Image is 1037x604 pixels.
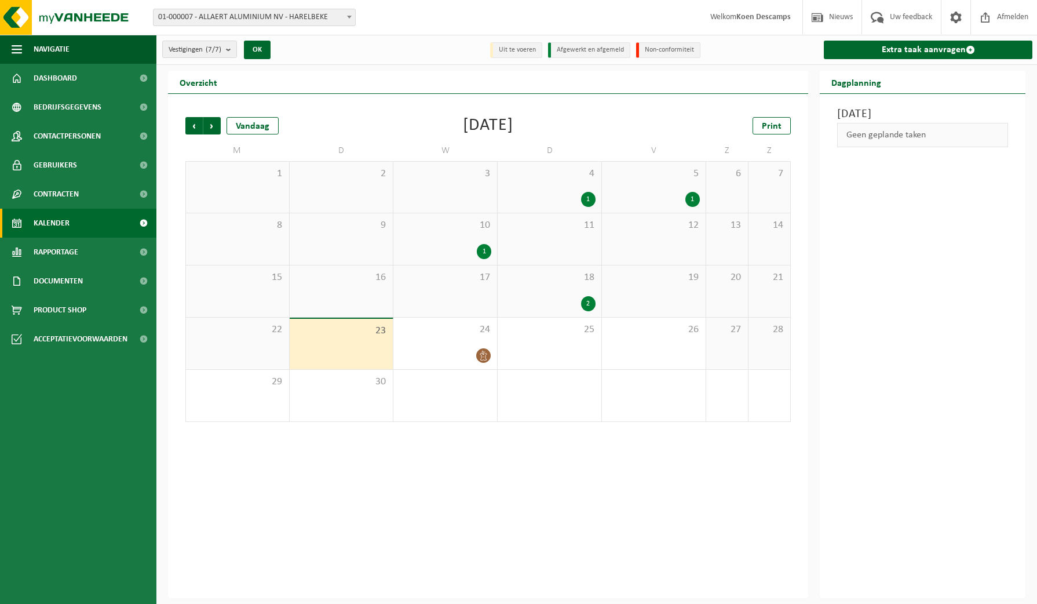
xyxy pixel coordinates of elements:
span: 6 [712,168,742,180]
span: 3 [399,168,491,180]
span: 14 [754,219,784,232]
span: 2 [295,168,388,180]
h2: Dagplanning [820,71,893,93]
span: 23 [295,325,388,337]
span: 1 [192,168,283,180]
div: Vandaag [227,117,279,134]
span: 19 [608,271,700,284]
span: 21 [754,271,784,284]
span: 26 [608,323,700,336]
span: Bedrijfsgegevens [34,93,101,122]
span: Navigatie [34,35,70,64]
span: 01-000007 - ALLAERT ALUMINIUM NV - HARELBEKE [153,9,356,26]
div: 2 [581,296,596,311]
span: 30 [295,376,388,388]
button: OK [244,41,271,59]
span: 20 [712,271,742,284]
h2: Overzicht [168,71,229,93]
span: 17 [399,271,491,284]
span: 5 [608,168,700,180]
div: 1 [477,244,491,259]
span: 27 [712,323,742,336]
span: Contracten [34,180,79,209]
span: 24 [399,323,491,336]
span: 4 [503,168,596,180]
span: 29 [192,376,283,388]
strong: Koen Descamps [736,13,791,21]
span: Contactpersonen [34,122,101,151]
span: Vorige [185,117,203,134]
li: Uit te voeren [490,42,542,58]
td: D [498,140,602,161]
span: 9 [295,219,388,232]
span: Acceptatievoorwaarden [34,325,127,354]
span: Dashboard [34,64,77,93]
span: 28 [754,323,784,336]
span: 01-000007 - ALLAERT ALUMINIUM NV - HARELBEKE [154,9,355,26]
span: 22 [192,323,283,336]
span: 25 [503,323,596,336]
span: 16 [295,271,388,284]
td: D [290,140,394,161]
span: 7 [754,168,784,180]
td: Z [748,140,791,161]
span: 13 [712,219,742,232]
span: 18 [503,271,596,284]
span: Volgende [203,117,221,134]
span: Print [762,122,782,131]
iframe: chat widget [6,578,193,604]
span: 11 [503,219,596,232]
a: Print [753,117,791,134]
h3: [DATE] [837,105,1008,123]
td: W [393,140,498,161]
span: Documenten [34,267,83,296]
span: 10 [399,219,491,232]
span: Vestigingen [169,41,221,59]
span: 15 [192,271,283,284]
span: 12 [608,219,700,232]
td: V [602,140,706,161]
div: 1 [685,192,700,207]
a: Extra taak aanvragen [824,41,1032,59]
li: Afgewerkt en afgemeld [548,42,630,58]
td: Z [706,140,748,161]
span: Rapportage [34,238,78,267]
count: (7/7) [206,46,221,53]
span: Gebruikers [34,151,77,180]
td: M [185,140,290,161]
span: Product Shop [34,296,86,325]
span: Kalender [34,209,70,238]
button: Vestigingen(7/7) [162,41,237,58]
div: [DATE] [463,117,513,134]
div: Geen geplande taken [837,123,1008,147]
li: Non-conformiteit [636,42,700,58]
span: 8 [192,219,283,232]
div: 1 [581,192,596,207]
